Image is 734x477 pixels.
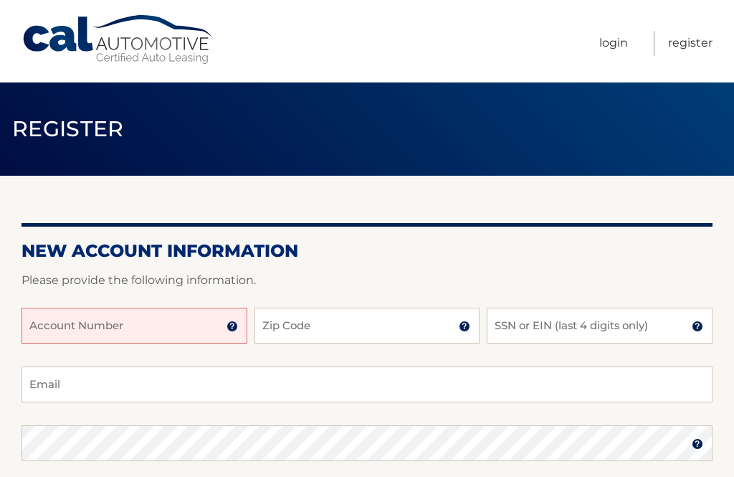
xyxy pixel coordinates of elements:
input: Email [22,367,712,402]
span: Register [12,115,124,142]
img: tooltip.svg [459,321,470,332]
a: Login [599,31,628,56]
h2: New Account Information [22,240,712,262]
a: Register [668,31,712,56]
img: tooltip.svg [692,321,703,332]
img: tooltip.svg [227,321,238,332]
input: SSN or EIN (last 4 digits only) [487,308,712,344]
a: Cal Automotive [22,14,215,65]
img: tooltip.svg [692,438,703,450]
p: Please provide the following information. [22,270,712,291]
input: Zip Code [254,308,480,344]
input: Account Number [22,308,247,344]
